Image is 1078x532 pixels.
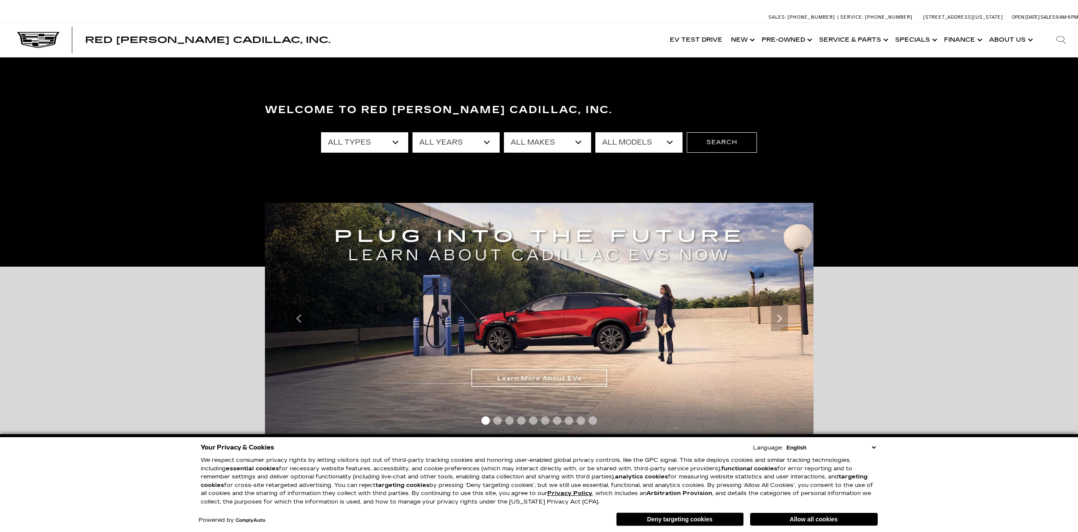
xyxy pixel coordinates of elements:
p: We respect consumer privacy rights by letting visitors opt out of third-party tracking cookies an... [201,456,878,506]
span: Service: [840,14,864,20]
span: 9 AM-6 PM [1056,14,1078,20]
select: Filter by make [504,132,591,153]
strong: targeting cookies [201,473,868,489]
a: New [727,23,757,57]
img: ev-blog-post-banners-correctedcorrected [265,203,813,435]
span: Your Privacy & Cookies [201,441,274,453]
a: Service: [PHONE_NUMBER] [837,15,915,20]
span: Red [PERSON_NAME] Cadillac, Inc. [85,35,330,45]
span: Go to slide 4 [517,416,526,425]
button: Search [687,132,757,153]
button: Deny targeting cookies [616,512,744,526]
a: Privacy Policy [547,490,592,497]
h3: Welcome to Red [PERSON_NAME] Cadillac, Inc. [265,102,813,119]
span: Sales: [768,14,786,20]
strong: analytics cookies [615,473,668,480]
div: Previous [290,306,307,331]
a: Pre-Owned [757,23,815,57]
span: Go to slide 5 [529,416,538,425]
a: Sales: [PHONE_NUMBER] [768,15,837,20]
span: [PHONE_NUMBER] [865,14,913,20]
div: Powered by [199,518,265,523]
a: Specials [891,23,940,57]
span: Go to slide 2 [493,416,502,425]
a: [STREET_ADDRESS][US_STATE] [923,14,1003,20]
span: Go to slide 10 [589,416,597,425]
strong: Arbitration Provision [646,490,712,497]
div: Next [771,306,788,331]
span: Go to slide 9 [577,416,585,425]
a: ComplyAuto [236,518,265,523]
img: Cadillac Dark Logo with Cadillac White Text [17,32,60,48]
strong: targeting cookies [375,482,429,489]
span: Open [DATE] [1012,14,1040,20]
a: About Us [985,23,1035,57]
span: Go to slide 8 [565,416,573,425]
div: Language: [753,445,783,451]
span: Go to slide 7 [553,416,561,425]
select: Filter by model [595,132,683,153]
strong: essential cookies [226,465,279,472]
span: [PHONE_NUMBER] [788,14,835,20]
select: Filter by year [412,132,500,153]
a: Finance [940,23,985,57]
span: Sales: [1041,14,1056,20]
a: EV Test Drive [666,23,727,57]
span: Go to slide 1 [481,416,490,425]
span: Go to slide 3 [505,416,514,425]
a: Red [PERSON_NAME] Cadillac, Inc. [85,36,330,44]
strong: functional cookies [721,465,777,472]
a: Service & Parts [815,23,891,57]
select: Language Select [785,444,878,452]
span: Go to slide 6 [541,416,549,425]
select: Filter by type [321,132,408,153]
button: Allow all cookies [750,513,878,526]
